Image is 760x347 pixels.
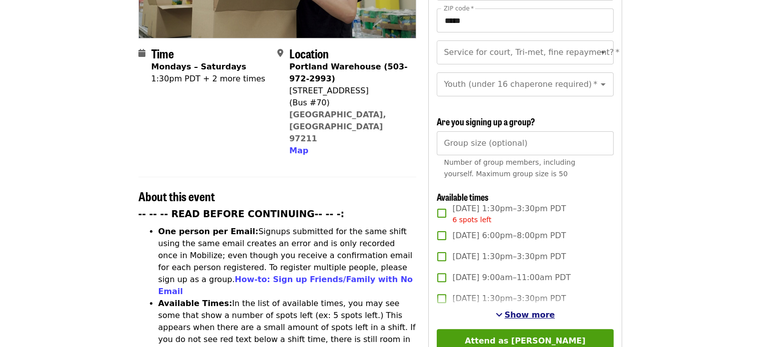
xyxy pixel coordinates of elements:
input: ZIP code [437,8,613,32]
span: [DATE] 1:30pm–3:30pm PDT [452,203,566,225]
span: Available times [437,190,489,203]
span: Time [151,44,174,62]
span: [DATE] 1:30pm–3:30pm PDT [452,293,566,305]
strong: Available Times: [158,299,232,308]
span: Location [289,44,329,62]
span: Map [289,146,308,155]
div: 1:30pm PDT + 2 more times [151,73,265,85]
div: [STREET_ADDRESS] [289,85,408,97]
label: ZIP code [444,5,474,11]
button: Open [596,45,610,59]
span: Are you signing up a group? [437,115,535,128]
span: [DATE] 1:30pm–3:30pm PDT [452,251,566,263]
i: map-marker-alt icon [277,48,283,58]
span: Show more [505,310,555,320]
strong: Mondays – Saturdays [151,62,246,71]
i: calendar icon [138,48,145,58]
button: Open [596,77,610,91]
strong: One person per Email: [158,227,259,236]
a: [GEOGRAPHIC_DATA], [GEOGRAPHIC_DATA] 97211 [289,110,386,143]
span: Number of group members, including yourself. Maximum group size is 50 [444,158,575,178]
button: See more timeslots [496,309,555,321]
span: About this event [138,187,215,205]
input: [object Object] [437,131,613,155]
span: [DATE] 9:00am–11:00am PDT [452,272,571,284]
strong: -- -- -- READ BEFORE CONTINUING-- -- -: [138,209,344,219]
li: Signups submitted for the same shift using the same email creates an error and is only recorded o... [158,226,417,298]
strong: Portland Warehouse (503-972-2993) [289,62,408,83]
button: Map [289,145,308,157]
a: How-to: Sign up Friends/Family with No Email [158,275,413,296]
span: [DATE] 6:00pm–8:00pm PDT [452,230,566,242]
span: 6 spots left [452,216,491,224]
div: (Bus #70) [289,97,408,109]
